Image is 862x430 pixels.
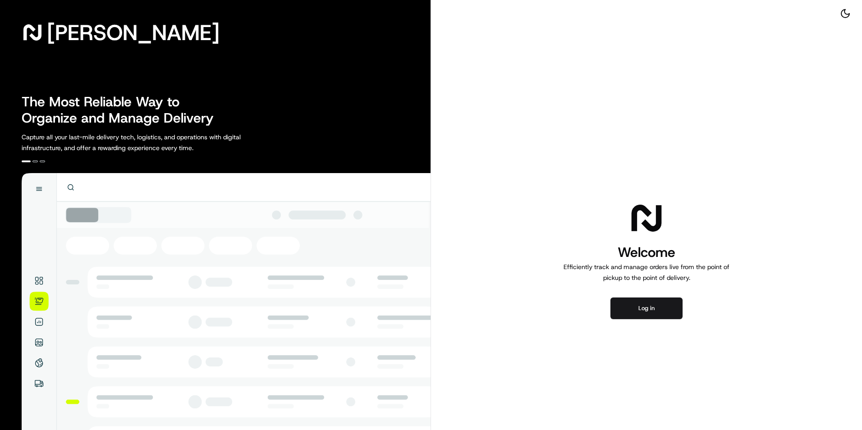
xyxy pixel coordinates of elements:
[560,243,733,261] h1: Welcome
[47,23,220,41] span: [PERSON_NAME]
[560,261,733,283] p: Efficiently track and manage orders live from the point of pickup to the point of delivery.
[610,297,683,319] button: Log in
[22,94,224,126] h2: The Most Reliable Way to Organize and Manage Delivery
[22,132,281,153] p: Capture all your last-mile delivery tech, logistics, and operations with digital infrastructure, ...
